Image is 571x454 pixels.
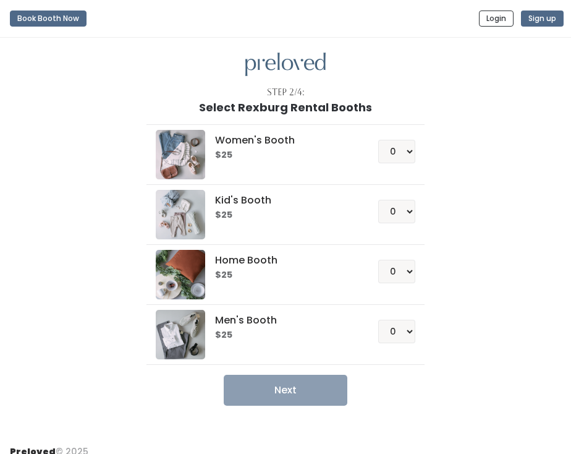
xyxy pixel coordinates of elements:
div: Step 2/4: [267,86,305,99]
h6: $25 [215,270,349,280]
img: preloved logo [245,53,326,77]
button: Sign up [521,11,564,27]
img: preloved logo [156,310,205,359]
h5: Home Booth [215,255,349,266]
h6: $25 [215,210,349,220]
button: Book Booth Now [10,11,87,27]
h5: Men's Booth [215,315,349,326]
button: Login [479,11,514,27]
img: preloved logo [156,130,205,179]
h6: $25 [215,150,349,160]
img: preloved logo [156,190,205,239]
h6: $25 [215,330,349,340]
img: preloved logo [156,250,205,299]
h5: Kid's Booth [215,195,349,206]
h5: Women's Booth [215,135,349,146]
h1: Select Rexburg Rental Booths [199,101,372,114]
button: Next [224,375,347,406]
a: Book Booth Now [10,5,87,32]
